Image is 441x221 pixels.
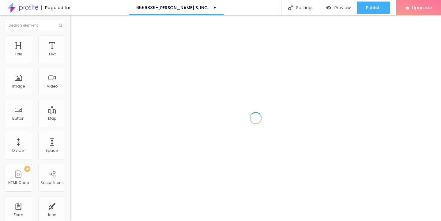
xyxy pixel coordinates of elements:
img: Icone [288,5,293,10]
input: Search element [5,20,66,31]
div: Social Icons [40,181,64,185]
button: Publish [357,2,390,14]
div: Video [47,84,58,88]
div: Page editor [41,6,71,10]
span: Preview [334,5,351,10]
img: Icone [59,24,62,27]
div: Image [12,84,25,88]
div: Title [15,52,22,56]
div: Button [12,116,24,121]
button: Preview [320,2,357,14]
div: HTML Code [8,181,29,185]
div: Spacer [45,148,59,153]
span: Upgrade [412,5,432,10]
div: Divider [12,148,25,153]
span: Publish [366,5,381,10]
img: view-1.svg [326,5,331,10]
div: Text [48,52,56,56]
div: Form [14,213,23,217]
div: Map [48,116,56,121]
div: Icon [48,213,56,217]
p: 6556889-[PERSON_NAME]'S, INC. [136,6,209,10]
